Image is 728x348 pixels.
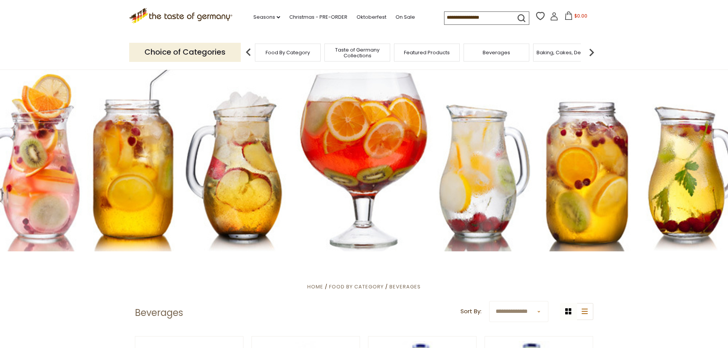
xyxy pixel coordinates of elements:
a: Christmas - PRE-ORDER [289,13,347,21]
button: $0.00 [560,11,592,23]
p: Choice of Categories [129,43,241,62]
a: Taste of Germany Collections [327,47,388,58]
a: Beverages [483,50,510,55]
img: previous arrow [241,45,256,60]
span: $0.00 [574,13,587,19]
a: Oktoberfest [357,13,386,21]
a: Featured Products [404,50,450,55]
a: On Sale [396,13,415,21]
a: Seasons [253,13,280,21]
a: Baking, Cakes, Desserts [537,50,596,55]
a: Beverages [389,283,421,290]
a: Home [307,283,323,290]
img: next arrow [584,45,599,60]
label: Sort By: [460,307,482,316]
a: Food By Category [329,283,384,290]
a: Food By Category [266,50,310,55]
h1: Beverages [135,307,183,319]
